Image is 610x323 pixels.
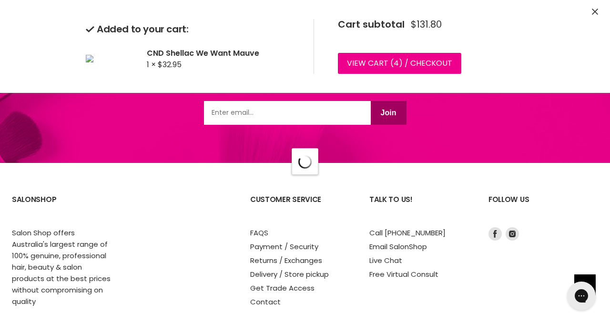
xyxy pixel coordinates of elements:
[369,242,427,252] a: Email SalonShop
[250,228,268,238] a: FAQS
[574,274,596,299] span: Back to top
[250,269,329,279] a: Delivery / Store pickup
[86,55,93,62] img: CND Shellac We Want Mauve
[147,59,156,70] span: 1 ×
[369,255,402,265] a: Live Chat
[338,18,405,31] span: Cart subtotal
[250,188,350,227] h2: Customer Service
[574,274,596,296] a: Back to top
[394,58,399,69] span: 4
[250,283,315,293] a: Get Trade Access
[338,53,461,74] a: View cart (4) / Checkout
[369,228,446,238] a: Call [PHONE_NUMBER]
[12,188,112,227] h2: SalonShop
[86,24,298,35] h2: Added to your cart:
[562,278,600,313] iframe: Gorgias live chat messenger
[250,297,281,307] a: Contact
[250,242,318,252] a: Payment / Security
[592,7,598,17] button: Close
[12,227,112,307] p: Salon Shop offers Australia's largest range of 100% genuine, professional hair, beauty & salon pr...
[488,188,598,227] h2: Follow us
[369,188,469,227] h2: Talk to us!
[204,101,371,125] input: Email
[411,19,442,30] span: $131.80
[371,101,407,125] button: Join
[158,59,182,70] span: $32.95
[147,48,298,58] h2: CND Shellac We Want Mauve
[250,255,322,265] a: Returns / Exchanges
[369,269,438,279] a: Free Virtual Consult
